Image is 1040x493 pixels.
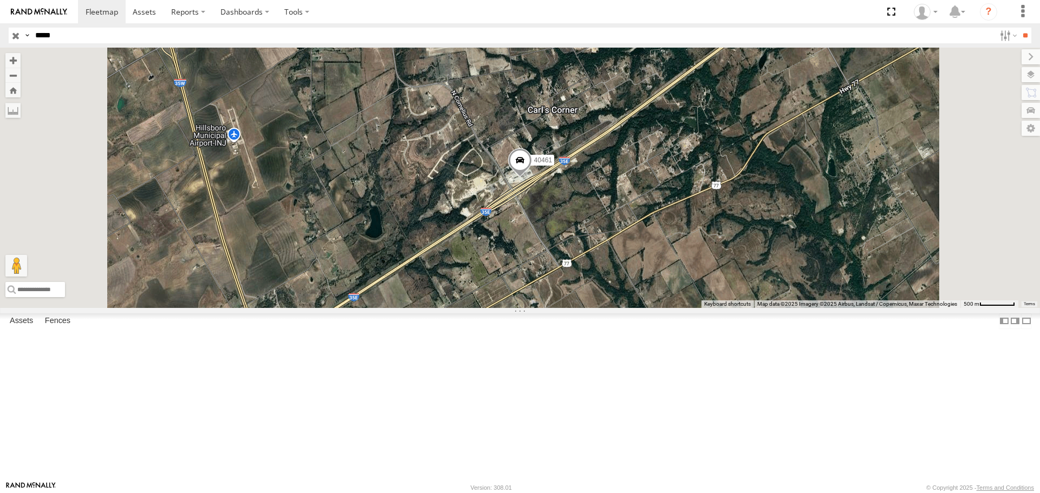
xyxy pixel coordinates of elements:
label: Dock Summary Table to the Right [1010,313,1020,329]
span: Map data ©2025 Imagery ©2025 Airbus, Landsat / Copernicus, Maxar Technologies [757,301,957,307]
i: ? [980,3,997,21]
button: Zoom out [5,68,21,83]
button: Zoom in [5,53,21,68]
div: © Copyright 2025 - [926,484,1034,491]
label: Assets [4,314,38,329]
label: Search Query [23,28,31,43]
button: Zoom Home [5,83,21,97]
label: Dock Summary Table to the Left [999,313,1010,329]
img: rand-logo.svg [11,8,67,16]
span: 500 m [964,301,979,307]
a: Terms and Conditions [977,484,1034,491]
div: Aurora Salinas [910,4,941,20]
label: Hide Summary Table [1021,313,1032,329]
button: Keyboard shortcuts [704,300,751,308]
label: Map Settings [1022,121,1040,136]
div: Version: 308.01 [471,484,512,491]
button: Drag Pegman onto the map to open Street View [5,255,27,277]
label: Search Filter Options [996,28,1019,43]
a: Terms (opens in new tab) [1024,301,1035,306]
label: Measure [5,103,21,118]
label: Fences [40,314,76,329]
span: 40461 [534,156,552,164]
a: Visit our Website [6,482,56,493]
button: Map Scale: 500 m per 62 pixels [960,300,1018,308]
